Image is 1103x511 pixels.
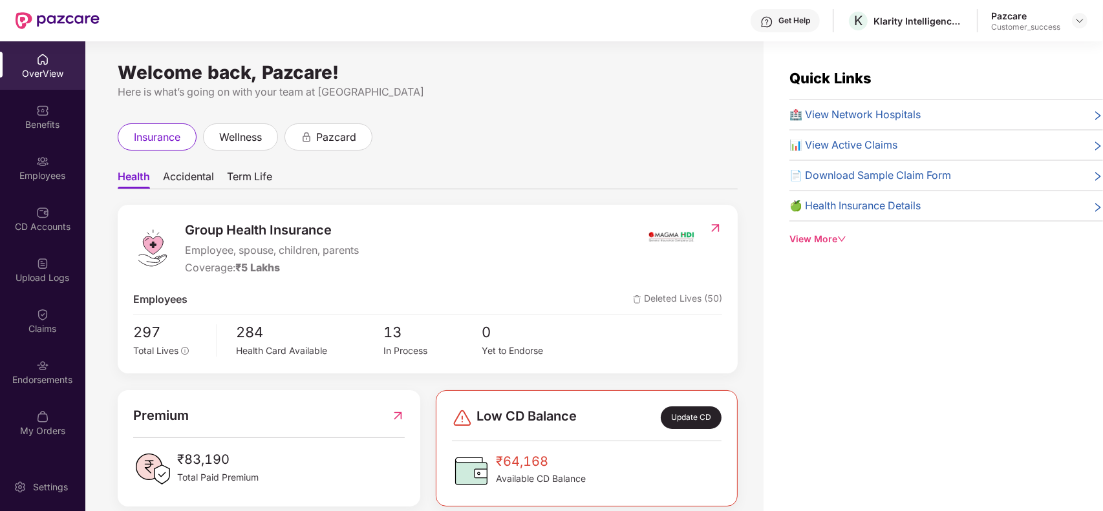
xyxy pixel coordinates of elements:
span: right [1093,170,1103,183]
span: 297 [133,321,207,344]
span: pazcard [316,129,356,145]
span: 📄 Download Sample Claim Form [789,167,951,183]
span: 🍏 Health Insurance Details [789,198,921,214]
div: Health Card Available [236,344,383,358]
img: svg+xml;base64,PHN2ZyBpZD0iRW1wbG95ZWVzIiB4bWxucz0iaHR0cDovL3d3dy53My5vcmcvMjAwMC9zdmciIHdpZHRoPS... [36,155,49,168]
span: info-circle [181,347,189,355]
div: Here is what’s going on with your team at [GEOGRAPHIC_DATA] [118,84,738,100]
img: svg+xml;base64,PHN2ZyBpZD0iVXBsb2FkX0xvZ3MiIGRhdGEtbmFtZT0iVXBsb2FkIExvZ3MiIHhtbG5zPSJodHRwOi8vd3... [36,257,49,270]
div: In Process [383,344,482,358]
span: 0 [482,321,580,344]
span: Employee, spouse, children, parents [185,242,359,258]
span: down [837,235,846,244]
span: Group Health Insurance [185,220,359,240]
span: Low CD Balance [477,406,577,429]
div: animation [301,130,312,142]
span: Employees [133,291,187,308]
span: 🏥 View Network Hospitals [789,107,921,123]
span: right [1093,200,1103,214]
span: ₹83,190 [177,450,259,470]
span: 284 [236,321,383,344]
div: View More [789,232,1103,246]
span: Total Paid Premium [177,470,259,485]
div: Update CD [661,406,722,429]
span: right [1093,109,1103,123]
img: RedirectIcon [709,222,722,235]
img: RedirectIcon [391,406,405,426]
img: svg+xml;base64,PHN2ZyBpZD0iRW5kb3JzZW1lbnRzIiB4bWxucz0iaHR0cDovL3d3dy53My5vcmcvMjAwMC9zdmciIHdpZH... [36,359,49,372]
span: Available CD Balance [496,472,586,486]
span: K [854,13,862,28]
img: svg+xml;base64,PHN2ZyBpZD0iRHJvcGRvd24tMzJ4MzIiIHhtbG5zPSJodHRwOi8vd3d3LnczLm9yZy8yMDAwL3N2ZyIgd2... [1075,16,1085,26]
img: svg+xml;base64,PHN2ZyBpZD0iU2V0dGluZy0yMHgyMCIgeG1sbnM9Imh0dHA6Ly93d3cudzMub3JnLzIwMDAvc3ZnIiB3aW... [14,481,27,494]
div: Settings [29,481,72,494]
span: 📊 View Active Claims [789,137,897,153]
span: Term Life [227,170,272,189]
img: svg+xml;base64,PHN2ZyBpZD0iQ2xhaW0iIHhtbG5zPSJodHRwOi8vd3d3LnczLm9yZy8yMDAwL3N2ZyIgd2lkdGg9IjIwIi... [36,308,49,321]
div: Welcome back, Pazcare! [118,67,738,78]
span: 13 [383,321,482,344]
div: Yet to Endorse [482,344,580,358]
span: ₹64,168 [496,452,586,472]
span: Quick Links [789,70,872,87]
img: svg+xml;base64,PHN2ZyBpZD0iQmVuZWZpdHMiIHhtbG5zPSJodHRwOi8vd3d3LnczLm9yZy8yMDAwL3N2ZyIgd2lkdGg9Ij... [36,104,49,117]
div: Pazcare [991,10,1060,22]
span: right [1093,140,1103,153]
div: Coverage: [185,260,359,276]
span: Health [118,170,150,189]
img: logo [133,229,172,267]
span: Premium [133,406,189,426]
img: svg+xml;base64,PHN2ZyBpZD0iRGFuZ2VyLTMyeDMyIiB4bWxucz0iaHR0cDovL3d3dy53My5vcmcvMjAwMC9zdmciIHdpZH... [452,408,473,428]
div: Klarity Intelligence [GEOGRAPHIC_DATA] [873,15,964,27]
div: Get Help [778,16,810,26]
img: svg+xml;base64,PHN2ZyBpZD0iQ0RfQWNjb3VudHMiIGRhdGEtbmFtZT0iQ0QgQWNjb3VudHMiIHhtbG5zPSJodHRwOi8vd3... [36,206,49,219]
img: insurerIcon [647,220,696,253]
img: New Pazcare Logo [16,12,100,29]
img: CDBalanceIcon [452,452,491,490]
span: ₹5 Lakhs [235,261,280,274]
img: svg+xml;base64,PHN2ZyBpZD0iTXlfT3JkZXJzIiBkYXRhLW5hbWU9Ik15IE9yZGVycyIgeG1sbnM9Imh0dHA6Ly93d3cudz... [36,410,49,423]
span: Total Lives [133,345,178,356]
span: Deleted Lives (50) [633,291,722,308]
img: deleteIcon [633,295,641,304]
img: PaidPremiumIcon [133,450,172,488]
span: insurance [134,129,180,145]
div: Customer_success [991,22,1060,32]
span: Accidental [163,170,214,189]
span: wellness [219,129,262,145]
img: svg+xml;base64,PHN2ZyBpZD0iSG9tZSIgeG1sbnM9Imh0dHA6Ly93d3cudzMub3JnLzIwMDAvc3ZnIiB3aWR0aD0iMjAiIG... [36,53,49,66]
img: svg+xml;base64,PHN2ZyBpZD0iSGVscC0zMngzMiIgeG1sbnM9Imh0dHA6Ly93d3cudzMub3JnLzIwMDAvc3ZnIiB3aWR0aD... [760,16,773,28]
